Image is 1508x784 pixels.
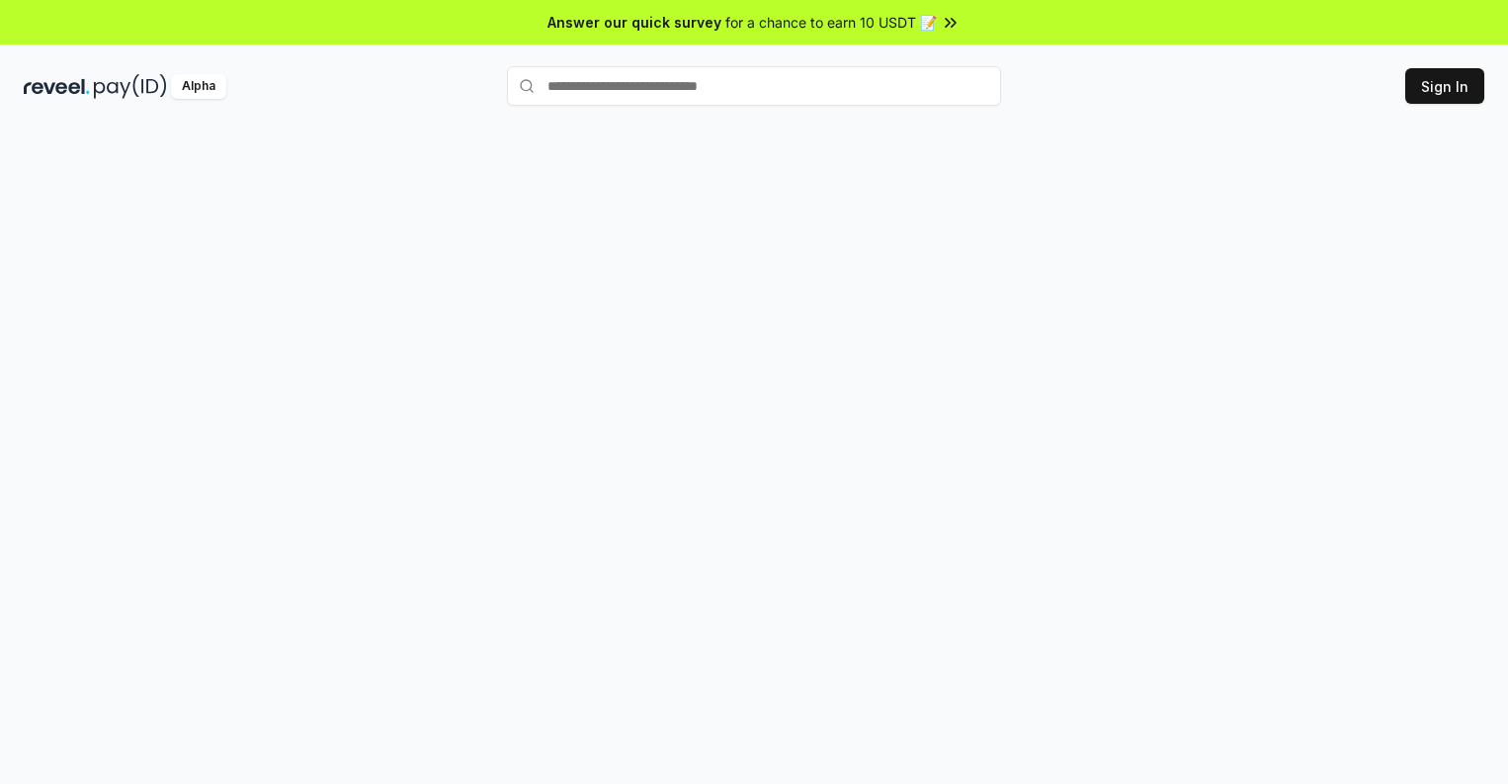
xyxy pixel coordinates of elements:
[24,74,90,99] img: reveel_dark
[171,74,226,99] div: Alpha
[725,12,937,33] span: for a chance to earn 10 USDT 📝
[1405,68,1484,104] button: Sign In
[547,12,721,33] span: Answer our quick survey
[94,74,167,99] img: pay_id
